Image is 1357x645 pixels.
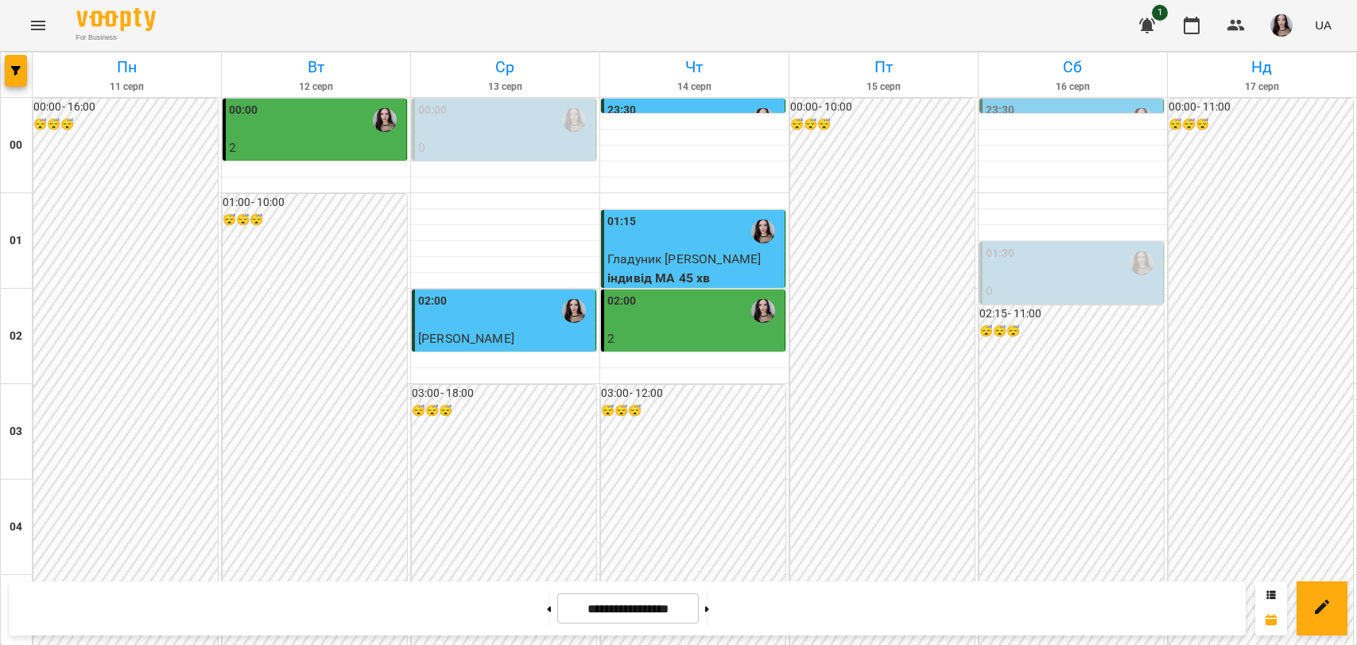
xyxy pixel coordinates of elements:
[986,245,1015,262] label: 01:30
[562,108,586,132] img: Габорак Галина
[751,220,775,243] img: Габорак Галина
[412,385,596,402] h6: 03:00 - 18:00
[751,108,775,132] img: Габорак Галина
[76,33,156,43] span: For Business
[33,99,218,116] h6: 00:00 - 16:00
[418,348,592,367] p: індивід шч 45 хв
[1130,251,1153,275] img: Габорак Галина
[1130,108,1153,132] img: Габорак Галина
[76,8,156,31] img: Voopty Logo
[223,194,407,212] h6: 01:00 - 10:00
[373,108,397,132] img: Габорак Галина
[603,80,786,95] h6: 14 серп
[986,102,1015,119] label: 23:30
[224,80,408,95] h6: 12 серп
[986,282,1160,301] p: 0
[418,138,592,157] p: 0
[418,293,448,310] label: 02:00
[601,385,785,402] h6: 03:00 - 12:00
[607,329,781,348] p: 2
[35,80,219,95] h6: 11 серп
[33,116,218,134] h6: 😴😴😴
[229,138,403,157] p: 2
[979,323,1164,340] h6: 😴😴😴
[1309,10,1338,40] button: UA
[792,55,975,80] h6: Пт
[35,55,219,80] h6: Пн
[418,102,448,119] label: 00:00
[10,232,22,250] h6: 01
[412,402,596,420] h6: 😴😴😴
[607,269,781,288] p: індивід МА 45 хв
[418,331,514,346] span: [PERSON_NAME]
[607,102,637,119] label: 23:30
[792,80,975,95] h6: 15 серп
[607,213,637,231] label: 01:15
[981,80,1165,95] h6: 16 серп
[607,293,637,310] label: 02:00
[10,137,22,154] h6: 00
[607,251,761,266] span: Гладуник [PERSON_NAME]
[1169,99,1353,116] h6: 00:00 - 11:00
[601,402,785,420] h6: 😴😴😴
[223,212,407,229] h6: 😴😴😴
[1170,55,1354,80] h6: Нд
[979,305,1164,323] h6: 02:15 - 11:00
[1152,5,1168,21] span: 1
[790,116,975,134] h6: 😴😴😴
[229,157,403,195] p: парне шч 45 хв ([PERSON_NAME])
[10,328,22,345] h6: 02
[10,423,22,441] h6: 03
[607,348,781,386] p: парне шч 45 хв ([PERSON_NAME])
[603,55,786,80] h6: Чт
[229,102,258,119] label: 00:00
[1315,17,1332,33] span: UA
[10,519,22,536] h6: 04
[986,301,1160,338] p: індивід шч 45 хв ([PERSON_NAME])
[1170,80,1354,95] h6: 17 серп
[19,6,57,45] button: Menu
[790,99,975,116] h6: 00:00 - 10:00
[224,55,408,80] h6: Вт
[562,299,586,323] img: Габорак Галина
[413,55,597,80] h6: Ср
[1169,116,1353,134] h6: 😴😴😴
[751,299,775,323] img: Габорак Галина
[413,80,597,95] h6: 13 серп
[418,157,592,195] p: індивід матем 45 хв ([PERSON_NAME])
[1270,14,1293,37] img: 23d2127efeede578f11da5c146792859.jpg
[981,55,1165,80] h6: Сб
